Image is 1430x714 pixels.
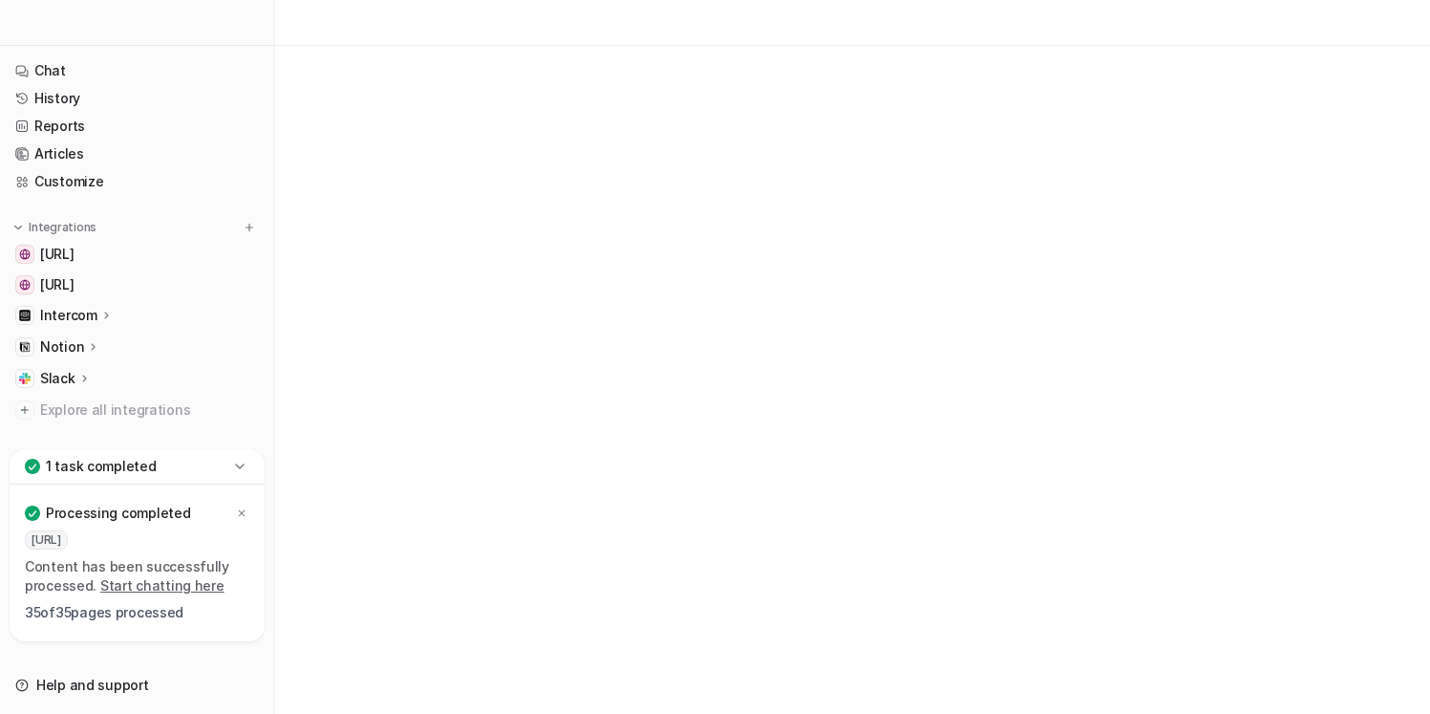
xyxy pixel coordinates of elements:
[40,245,75,264] span: [URL]
[19,373,31,384] img: Slack
[19,310,31,321] img: Intercom
[19,279,31,291] img: www.eesel.ai
[46,504,190,523] p: Processing completed
[8,397,267,423] a: Explore all integrations
[19,341,31,353] img: Notion
[243,221,256,234] img: menu_add.svg
[8,168,267,195] a: Customize
[25,603,249,622] p: 35 of 35 pages processed
[8,113,267,140] a: Reports
[8,271,267,298] a: www.eesel.ai[URL]
[8,241,267,268] a: docs.eesel.ai[URL]
[40,337,84,357] p: Notion
[8,141,267,167] a: Articles
[46,457,157,476] p: 1 task completed
[19,249,31,260] img: docs.eesel.ai
[8,218,102,237] button: Integrations
[40,275,75,294] span: [URL]
[8,85,267,112] a: History
[25,530,68,550] span: [URL]
[40,395,259,425] span: Explore all integrations
[11,221,25,234] img: expand menu
[25,557,249,595] p: Content has been successfully processed.
[15,400,34,420] img: explore all integrations
[40,369,75,388] p: Slack
[100,577,224,594] a: Start chatting here
[8,672,267,699] a: Help and support
[8,57,267,84] a: Chat
[40,306,97,325] p: Intercom
[29,220,96,235] p: Integrations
